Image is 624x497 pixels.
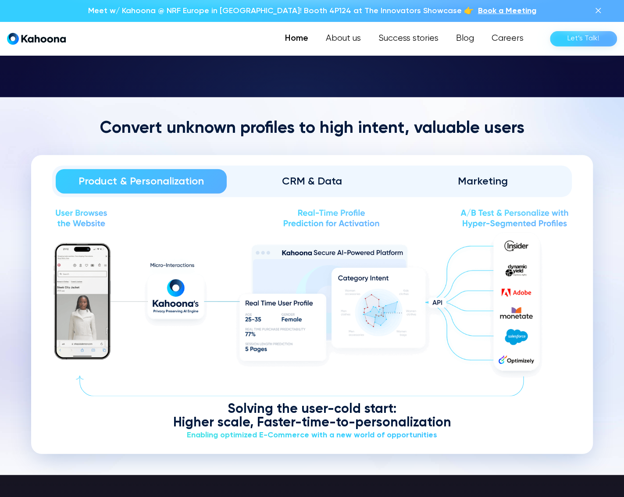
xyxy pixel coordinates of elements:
[567,32,599,46] div: Let’s Talk!
[52,403,572,430] div: Solving the user-cold start: Higher scale, Faster-time-to-personalization
[88,5,474,17] p: Meet w/ Kahoona @ NRF Europe in [GEOGRAPHIC_DATA]! Booth 4P124 at The Innovators Showcase 👉
[317,30,370,47] a: About us
[478,7,536,15] span: Book a Meeting
[410,174,556,188] div: Marketing
[239,174,385,188] div: CRM & Data
[550,31,617,46] a: Let’s Talk!
[52,430,572,441] div: Enabling optimized E-Commerce with a new world of opportunities
[370,30,447,47] a: Success stories
[478,5,536,17] a: Book a Meeting
[7,32,66,45] a: home
[276,30,317,47] a: Home
[68,174,214,188] div: Product & Personalization
[483,30,532,47] a: Careers
[31,118,593,139] h2: Convert unknown profiles to high intent, valuable users
[447,30,483,47] a: Blog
